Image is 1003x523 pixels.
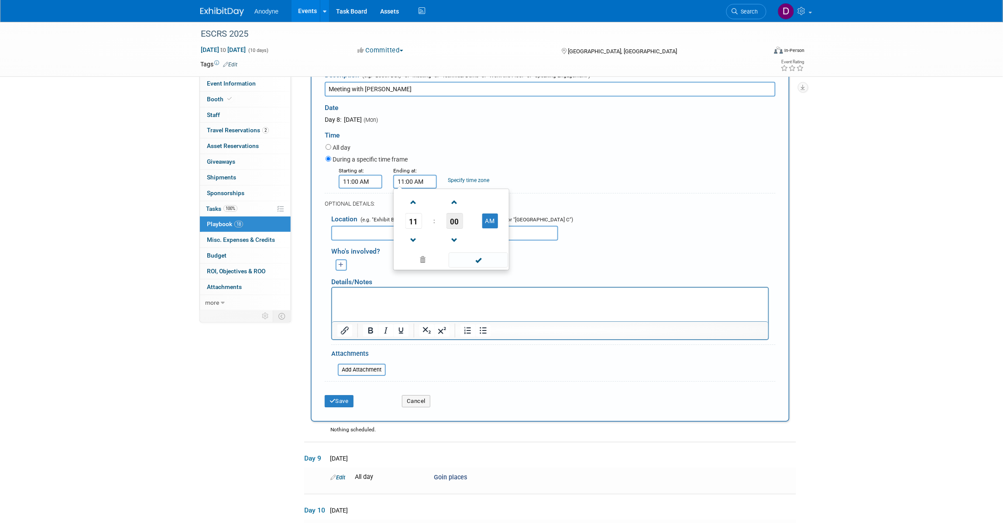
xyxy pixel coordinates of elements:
[207,283,242,290] span: Attachments
[327,507,348,514] span: [DATE]
[355,46,407,55] button: Committed
[200,279,291,295] a: Attachments
[395,254,450,266] a: Clear selection
[205,299,219,306] span: more
[304,454,326,463] span: Day 9
[482,213,498,228] button: AM
[200,76,291,91] a: Event Information
[200,123,291,138] a: Travel Reservations2
[331,271,769,287] div: Details/Notes
[331,243,776,257] div: Who's involved?
[419,324,434,337] button: Subscript
[726,4,766,19] a: Search
[207,96,234,103] span: Booth
[200,248,291,263] a: Budget
[207,174,236,181] span: Shipments
[448,255,508,267] a: Done
[339,168,364,174] small: Starting at:
[200,154,291,169] a: Giveaways
[254,8,278,15] span: Anodyne
[325,116,341,123] span: Day 8:
[325,96,505,115] div: Date
[476,324,491,337] button: Bullet list
[393,175,437,189] input: End Time
[223,62,237,68] a: Edit
[447,229,463,251] a: Decrement Minute
[207,142,259,149] span: Asset Reservations
[435,324,450,337] button: Superscript
[402,395,430,407] button: Cancel
[774,47,783,54] img: Format-Inperson.png
[207,252,227,259] span: Budget
[200,217,291,232] a: Playbook18
[200,232,291,248] a: Misc. Expenses & Credits
[200,7,244,16] img: ExhibitDay
[207,189,244,196] span: Sponsorships
[393,168,417,174] small: Ending at:
[200,107,291,123] a: Staff
[378,324,393,337] button: Italic
[223,205,237,212] span: 100%
[337,324,352,337] button: Insert/edit link
[258,310,273,322] td: Personalize Event Tab Strip
[207,236,275,243] span: Misc. Expenses & Credits
[405,229,422,251] a: Decrement Hour
[207,111,220,118] span: Staff
[738,8,758,15] span: Search
[363,117,378,123] span: (Mon)
[200,46,246,54] span: [DATE] [DATE]
[332,288,768,321] iframe: Rich Text Area
[262,127,269,134] span: 2
[715,45,805,58] div: Event Format
[447,213,463,229] span: Pick Minute
[434,474,467,481] span: Goin places
[327,455,348,462] span: [DATE]
[394,324,409,337] button: Underline
[333,143,350,152] label: All day
[227,96,232,101] i: Booth reservation complete
[273,310,291,322] td: Toggle Event Tabs
[405,191,422,213] a: Increment Hour
[200,186,291,201] a: Sponsorships
[432,213,436,229] td: :
[325,71,359,79] span: Description
[304,506,326,515] span: Day 10
[781,60,804,64] div: Event Rating
[200,92,291,107] a: Booth
[234,221,243,227] span: 18
[207,127,269,134] span: Travel Reservations
[206,205,237,212] span: Tasks
[200,201,291,217] a: Tasks100%
[198,26,753,42] div: ESCRS 2025
[331,215,357,223] span: Location
[200,170,291,185] a: Shipments
[447,191,463,213] a: Increment Minute
[325,395,354,407] button: Save
[330,474,345,481] a: Edit
[363,324,378,337] button: Bold
[304,426,796,441] div: Nothing scheduled.
[200,60,237,69] td: Tags
[325,200,776,208] div: OPTIONAL DETAILS:
[355,473,373,481] span: All day
[207,80,256,87] span: Event Information
[219,46,227,53] span: to
[778,3,794,20] img: Dawn Jozwiak
[359,217,573,223] span: (e.g. "Exhibit Booth" or "Meeting Room 123A" or "Exhibit Hall B" or "[GEOGRAPHIC_DATA] C")
[207,158,235,165] span: Giveaways
[333,155,408,164] label: During a specific time frame
[460,324,475,337] button: Numbered list
[448,177,489,183] a: Specify time zone
[325,124,776,142] div: Time
[361,72,590,79] span: (e.g. "Booth Duty" or "Meeting" or "Technical Demo" or "Work the Floor" or "Speaking Engagement")
[207,220,243,227] span: Playbook
[339,175,382,189] input: Start Time
[784,47,805,54] div: In-Person
[200,295,291,310] a: more
[568,48,677,55] span: [GEOGRAPHIC_DATA], [GEOGRAPHIC_DATA]
[405,213,422,229] span: Pick Hour
[200,264,291,279] a: ROI, Objectives & ROO
[331,349,386,361] div: Attachments
[200,138,291,154] a: Asset Reservations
